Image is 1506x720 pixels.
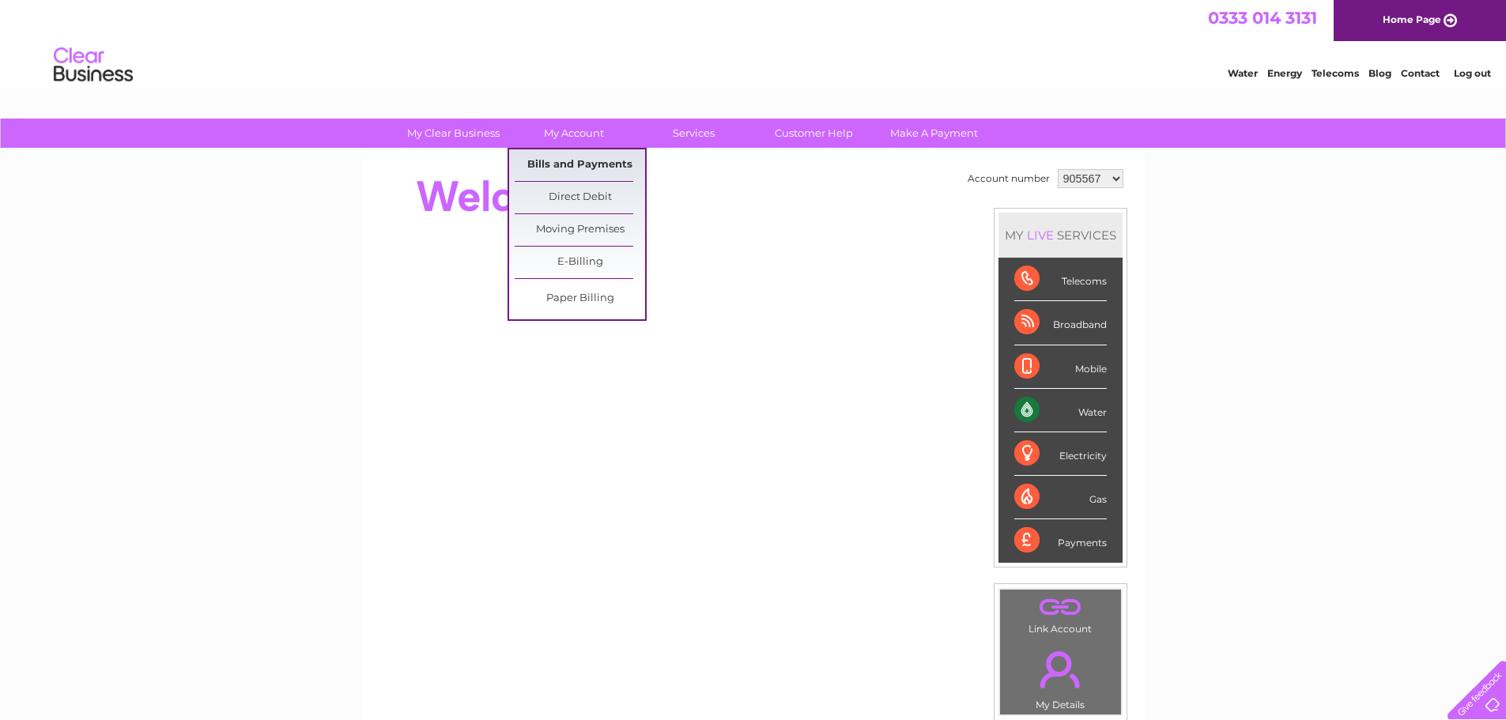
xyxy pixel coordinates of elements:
[388,119,519,148] a: My Clear Business
[1454,67,1491,79] a: Log out
[749,119,879,148] a: Customer Help
[628,119,759,148] a: Services
[1267,67,1302,79] a: Energy
[1014,301,1107,345] div: Broadband
[515,149,645,181] a: Bills and Payments
[964,165,1054,192] td: Account number
[515,247,645,278] a: E-Billing
[999,589,1122,639] td: Link Account
[1228,67,1258,79] a: Water
[1014,258,1107,301] div: Telecoms
[999,638,1122,715] td: My Details
[1208,8,1317,28] a: 0333 014 3131
[515,182,645,213] a: Direct Debit
[1401,67,1440,79] a: Contact
[869,119,999,148] a: Make A Payment
[1004,594,1117,621] a: .
[1014,432,1107,476] div: Electricity
[1312,67,1359,79] a: Telecoms
[515,283,645,315] a: Paper Billing
[998,213,1123,258] div: MY SERVICES
[1024,228,1057,243] div: LIVE
[508,119,639,148] a: My Account
[1004,642,1117,697] a: .
[53,41,134,89] img: logo.png
[380,9,1127,77] div: Clear Business is a trading name of Verastar Limited (registered in [GEOGRAPHIC_DATA] No. 3667643...
[515,214,645,246] a: Moving Premises
[1014,476,1107,519] div: Gas
[1014,389,1107,432] div: Water
[1014,345,1107,389] div: Mobile
[1368,67,1391,79] a: Blog
[1014,519,1107,562] div: Payments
